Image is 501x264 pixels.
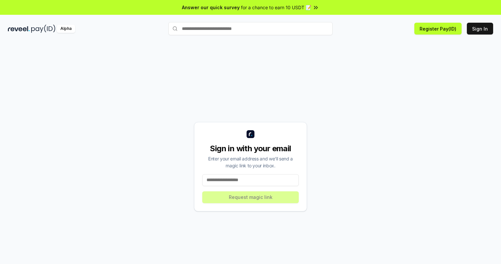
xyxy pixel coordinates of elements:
img: pay_id [31,25,55,33]
span: for a chance to earn 10 USDT 📝 [241,4,311,11]
button: Register Pay(ID) [414,23,462,35]
span: Answer our quick survey [182,4,240,11]
img: logo_small [247,130,254,138]
button: Sign In [467,23,493,35]
div: Enter your email address and we’ll send a magic link to your inbox. [202,155,299,169]
div: Sign in with your email [202,143,299,154]
img: reveel_dark [8,25,30,33]
div: Alpha [57,25,75,33]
